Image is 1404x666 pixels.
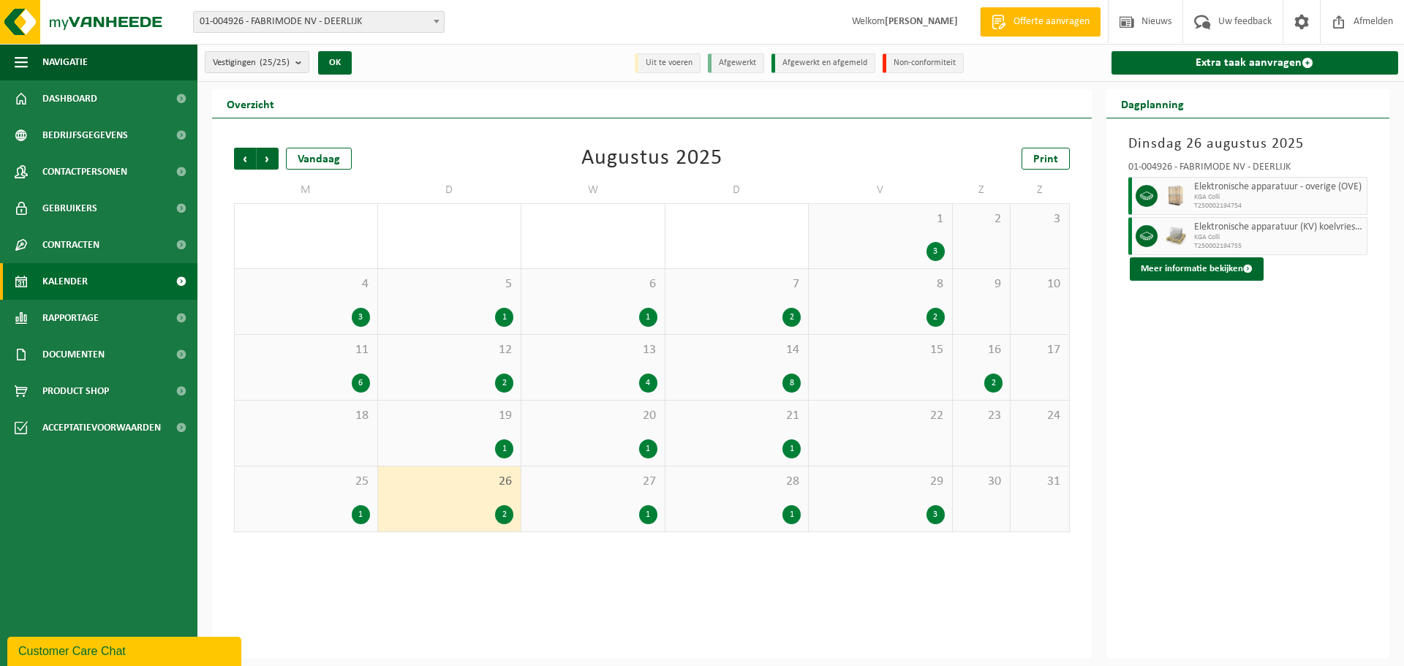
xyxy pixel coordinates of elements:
[809,177,953,203] td: V
[816,408,945,424] span: 22
[639,505,657,524] div: 1
[782,505,801,524] div: 1
[1018,408,1061,424] span: 24
[883,53,964,73] li: Non-conformiteit
[42,117,128,154] span: Bedrijfsgegevens
[1018,474,1061,490] span: 31
[1018,342,1061,358] span: 17
[529,474,657,490] span: 27
[782,374,801,393] div: 8
[1010,15,1093,29] span: Offerte aanvragen
[1194,242,1364,251] span: T250002194755
[529,408,657,424] span: 20
[42,227,99,263] span: Contracten
[385,408,514,424] span: 19
[42,190,97,227] span: Gebruikers
[260,58,290,67] count: (25/25)
[1128,162,1368,177] div: 01-004926 - FABRIMODE NV - DEERLIJK
[926,308,945,327] div: 2
[960,474,1003,490] span: 30
[529,276,657,292] span: 6
[639,374,657,393] div: 4
[242,408,370,424] span: 18
[782,439,801,458] div: 1
[816,211,945,227] span: 1
[953,177,1011,203] td: Z
[926,505,945,524] div: 3
[1194,193,1364,202] span: KGA Colli
[1033,154,1058,165] span: Print
[495,374,513,393] div: 2
[1018,276,1061,292] span: 10
[639,308,657,327] div: 1
[673,474,801,490] span: 28
[771,53,875,73] li: Afgewerkt en afgemeld
[816,474,945,490] span: 29
[926,242,945,261] div: 3
[639,439,657,458] div: 1
[318,51,352,75] button: OK
[1128,133,1368,155] h3: Dinsdag 26 augustus 2025
[213,52,290,74] span: Vestigingen
[42,300,99,336] span: Rapportage
[673,276,801,292] span: 7
[242,342,370,358] span: 11
[960,408,1003,424] span: 23
[257,148,279,170] span: Volgende
[42,336,105,373] span: Documenten
[385,276,514,292] span: 5
[1194,202,1364,211] span: T250002194754
[1194,233,1364,242] span: KGA Colli
[1111,51,1399,75] a: Extra taak aanvragen
[42,154,127,190] span: Contactpersonen
[42,263,88,300] span: Kalender
[205,51,309,73] button: Vestigingen(25/25)
[980,7,1101,37] a: Offerte aanvragen
[495,439,513,458] div: 1
[665,177,809,203] td: D
[385,342,514,358] span: 12
[635,53,701,73] li: Uit te voeren
[816,276,945,292] span: 8
[960,211,1003,227] span: 2
[242,276,370,292] span: 4
[581,148,722,170] div: Augustus 2025
[984,374,1003,393] div: 2
[42,409,161,446] span: Acceptatievoorwaarden
[1106,89,1199,118] h2: Dagplanning
[495,308,513,327] div: 1
[1194,181,1364,193] span: Elektronische apparatuur - overige (OVE)
[42,373,109,409] span: Product Shop
[529,342,657,358] span: 13
[1018,211,1061,227] span: 3
[1130,257,1264,281] button: Meer informatie bekijken
[42,44,88,80] span: Navigatie
[352,374,370,393] div: 6
[378,177,522,203] td: D
[1194,222,1364,233] span: Elektronische apparatuur (KV) koelvries (huishoudelijk)
[1165,185,1187,207] img: PB-WB-1440-WDN-00-00
[960,276,1003,292] span: 9
[7,634,244,666] iframe: chat widget
[885,16,958,27] strong: [PERSON_NAME]
[1165,225,1187,247] img: LP-PA-00000-WDN-11
[212,89,289,118] h2: Overzicht
[782,308,801,327] div: 2
[495,505,513,524] div: 2
[673,342,801,358] span: 14
[521,177,665,203] td: W
[1011,177,1069,203] td: Z
[673,408,801,424] span: 21
[286,148,352,170] div: Vandaag
[242,474,370,490] span: 25
[234,177,378,203] td: M
[816,342,945,358] span: 15
[960,342,1003,358] span: 16
[193,11,445,33] span: 01-004926 - FABRIMODE NV - DEERLIJK
[385,474,514,490] span: 26
[1022,148,1070,170] a: Print
[708,53,764,73] li: Afgewerkt
[352,505,370,524] div: 1
[194,12,444,32] span: 01-004926 - FABRIMODE NV - DEERLIJK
